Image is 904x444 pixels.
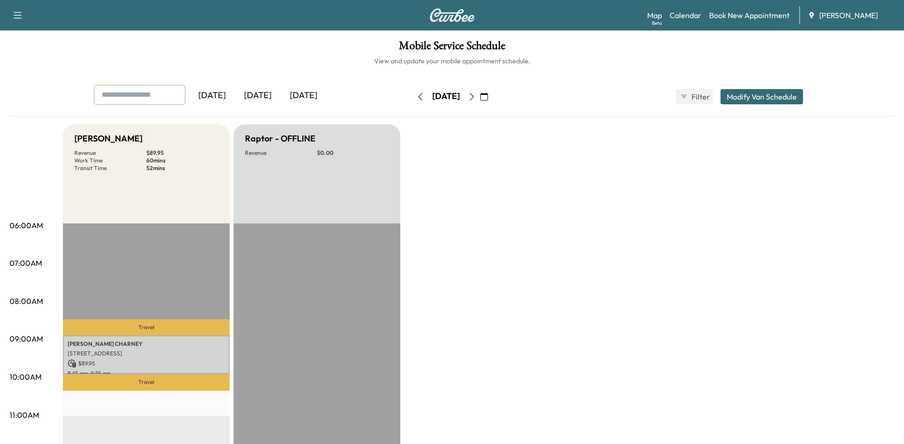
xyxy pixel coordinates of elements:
[74,149,146,157] p: Revenue
[245,132,315,145] h5: Raptor - OFFLINE
[74,164,146,172] p: Transit Time
[68,359,225,368] p: $ 89.95
[691,91,709,102] span: Filter
[63,319,230,335] p: Travel
[235,85,281,107] div: [DATE]
[709,10,790,21] a: Book New Appointment
[189,85,235,107] div: [DATE]
[429,9,475,22] img: Curbee Logo
[68,350,225,357] p: [STREET_ADDRESS]
[670,10,701,21] a: Calendar
[432,91,460,102] div: [DATE]
[652,20,662,27] div: Beta
[721,89,803,104] button: Modify Van Schedule
[10,257,42,269] p: 07:00AM
[10,40,894,56] h1: Mobile Service Schedule
[281,85,326,107] div: [DATE]
[146,164,218,172] p: 52 mins
[10,333,43,344] p: 09:00AM
[63,374,230,391] p: Travel
[676,89,713,104] button: Filter
[146,157,218,164] p: 60 mins
[74,157,146,164] p: Work Time
[74,132,142,145] h5: [PERSON_NAME]
[68,370,225,377] p: 8:55 am - 9:55 am
[647,10,662,21] a: MapBeta
[10,371,41,383] p: 10:00AM
[10,295,43,307] p: 08:00AM
[146,149,218,157] p: $ 89.95
[10,409,39,421] p: 11:00AM
[10,220,43,231] p: 06:00AM
[317,149,389,157] p: $ 0.00
[68,340,225,348] p: [PERSON_NAME] CHARNEY
[10,56,894,66] h6: View and update your mobile appointment schedule.
[245,149,317,157] p: Revenue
